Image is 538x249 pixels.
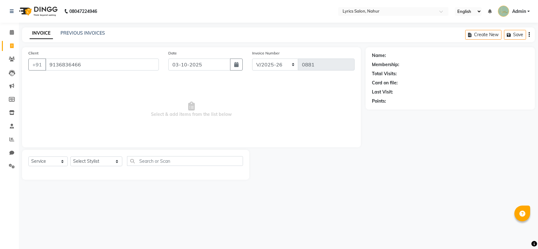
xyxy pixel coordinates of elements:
[69,3,97,20] b: 08047224946
[504,30,526,40] button: Save
[372,80,398,86] div: Card on file:
[465,30,501,40] button: Create New
[16,3,59,20] img: logo
[498,6,509,17] img: Admin
[61,30,105,36] a: PREVIOUS INVOICES
[372,61,399,68] div: Membership:
[252,50,280,56] label: Invoice Number
[28,50,38,56] label: Client
[45,59,159,71] input: Search by Name/Mobile/Email/Code
[512,8,526,15] span: Admin
[372,71,397,77] div: Total Visits:
[168,50,177,56] label: Date
[372,52,386,59] div: Name:
[28,59,46,71] button: +91
[372,89,393,95] div: Last Visit:
[372,98,386,105] div: Points:
[512,224,532,243] iframe: chat widget
[28,78,355,141] span: Select & add items from the list below
[30,28,53,39] a: INVOICE
[127,156,243,166] input: Search or Scan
